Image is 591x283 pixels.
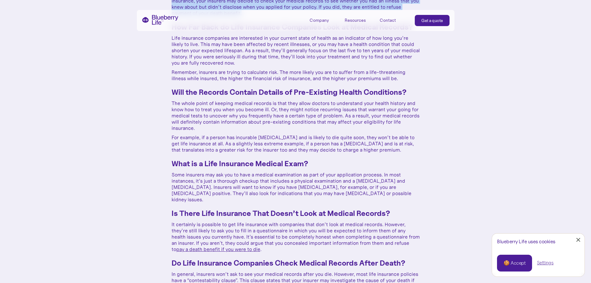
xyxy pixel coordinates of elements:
[172,159,420,168] h3: What is a Life Insurance Medical Exam?
[172,221,420,252] p: It certainly is possible to get life insurance with companies that don’t look at medical records....
[172,258,420,268] h3: Do Life Insurance Companies Check Medical Records After Death?
[415,15,450,26] a: Get a quote
[172,171,420,203] p: Some insurers may ask you to have a medical examination as part of your application process. In m...
[504,260,526,267] div: 🍪 Accept
[172,209,420,218] h3: Is There Life Insurance That Doesn’t Look at Medical Records?
[380,15,408,25] a: Contact
[421,17,443,24] div: Get a quote
[572,234,584,246] a: Close Cookie Popup
[497,239,580,244] div: Blueberry Life uses cookies
[172,100,420,131] p: The whole point of keeping medical records is that they allow doctors to understand your health h...
[537,260,553,266] a: Settings
[172,88,420,97] h3: Will the Records Contain Details of Pre-Existing Health Conditions?
[310,15,338,25] div: Company
[172,69,420,81] p: Remember, insurers are trying to calculate risk. The more likely you are to suffer from a life-th...
[172,134,420,153] p: For example, if a person has incurable [MEDICAL_DATA] and is likely to die quite soon, they won’t...
[345,15,373,25] div: Resources
[176,246,260,252] a: pay a death benefit if you were to die
[345,18,366,23] div: Resources
[380,18,396,23] div: Contact
[142,15,178,25] a: home
[497,255,532,272] a: 🍪 Accept
[172,35,420,66] p: Life insurance companies are interested in your current state of health as an indicator of how lo...
[310,18,329,23] div: Company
